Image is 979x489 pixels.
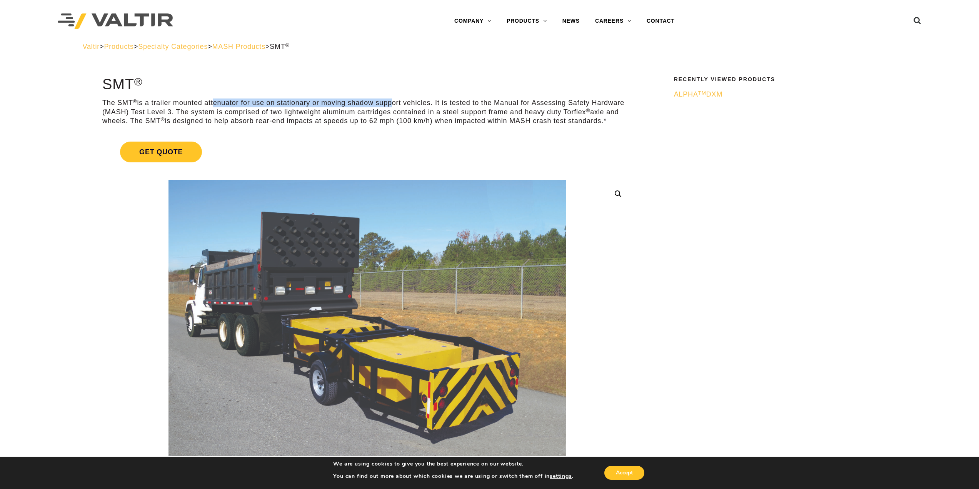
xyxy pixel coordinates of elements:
[586,108,590,113] sup: ®
[674,90,892,99] a: ALPHATMDXM
[499,13,555,29] a: PRODUCTS
[639,13,682,29] a: CONTACT
[674,77,892,82] h2: Recently Viewed Products
[58,13,173,29] img: Valtir
[333,461,573,467] p: We are using cookies to give you the best experience on our website.
[102,77,632,93] h1: SMT
[138,43,208,50] a: Specialty Categories
[133,98,137,104] sup: ®
[102,132,632,172] a: Get Quote
[698,90,706,96] sup: TM
[104,43,133,50] a: Products
[83,43,100,50] a: Valtir
[447,13,499,29] a: COMPANY
[285,42,290,48] sup: ®
[102,98,632,125] p: The SMT is a trailer mounted attenuator for use on stationary or moving shadow support vehicles. ...
[134,75,143,88] sup: ®
[120,142,202,162] span: Get Quote
[604,466,644,480] button: Accept
[212,43,265,50] a: MASH Products
[333,473,573,480] p: You can find out more about which cookies we are using or switch them off in .
[674,90,723,98] span: ALPHA DXM
[83,42,897,51] div: > > > >
[587,13,639,29] a: CAREERS
[161,117,165,122] sup: ®
[550,473,572,480] button: settings
[555,13,587,29] a: NEWS
[270,43,289,50] span: SMT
